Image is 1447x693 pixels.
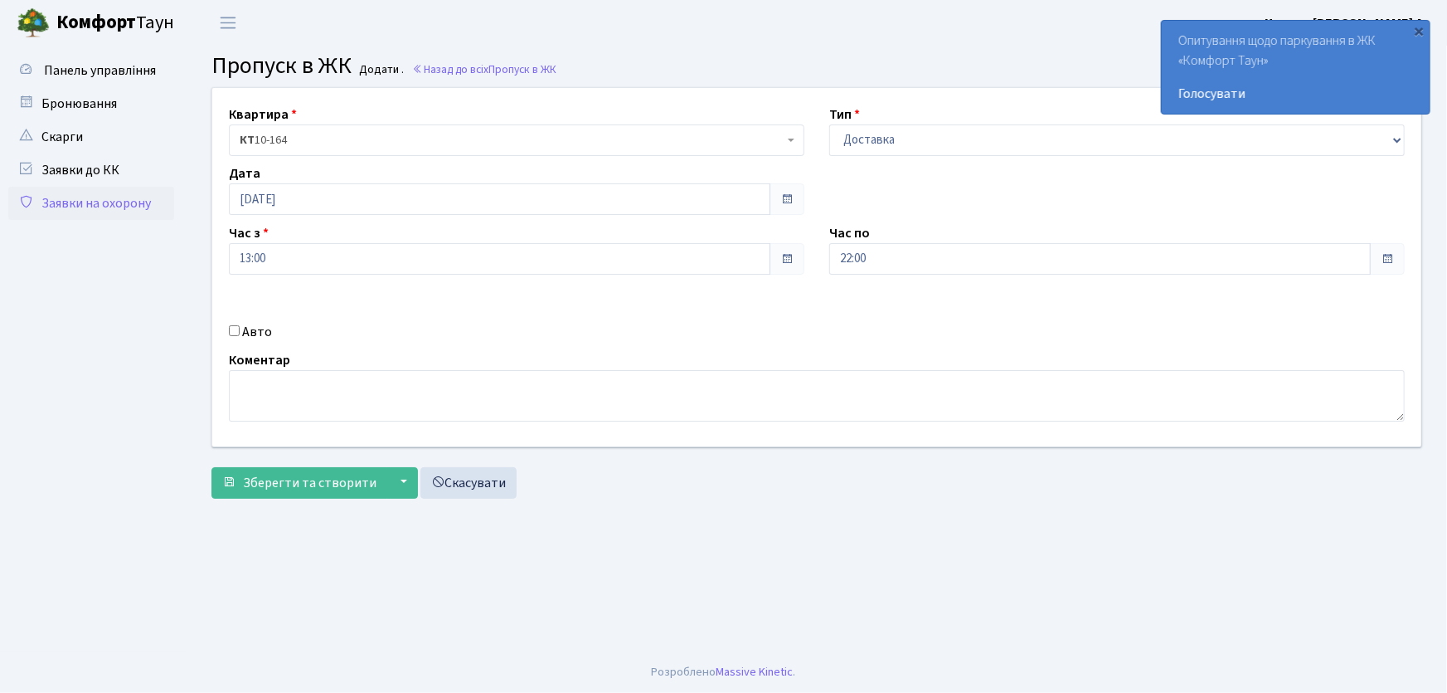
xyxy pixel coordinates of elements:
[229,163,260,183] label: Дата
[8,120,174,154] a: Скарги
[357,63,405,77] small: Додати .
[44,61,156,80] span: Панель управління
[240,132,784,149] span: <b>КТ</b>&nbsp;&nbsp;&nbsp;&nbsp;10-164
[716,663,794,681] a: Massive Kinetic
[229,223,269,243] label: Час з
[242,322,272,342] label: Авто
[829,223,870,243] label: Час по
[211,49,352,82] span: Пропуск в ЖК
[829,105,860,124] label: Тип
[211,467,387,499] button: Зберегти та створити
[8,154,174,187] a: Заявки до КК
[8,54,174,87] a: Панель управління
[1265,14,1427,32] b: Цитрус [PERSON_NAME] А.
[17,7,50,40] img: logo.png
[207,9,249,37] button: Переключити навігацію
[488,61,556,77] span: Пропуск в ЖК
[56,9,136,36] b: Комфорт
[1178,84,1413,104] a: Голосувати
[652,663,796,681] div: Розроблено .
[229,105,297,124] label: Квартира
[243,474,376,492] span: Зберегти та створити
[412,61,556,77] a: Назад до всіхПропуск в ЖК
[229,124,804,156] span: <b>КТ</b>&nbsp;&nbsp;&nbsp;&nbsp;10-164
[8,187,174,220] a: Заявки на охорону
[1265,13,1427,33] a: Цитрус [PERSON_NAME] А.
[420,467,517,499] a: Скасувати
[1411,22,1428,39] div: ×
[1162,21,1430,114] div: Опитування щодо паркування в ЖК «Комфорт Таун»
[229,350,290,370] label: Коментар
[240,132,255,149] b: КТ
[56,9,174,37] span: Таун
[8,87,174,120] a: Бронювання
